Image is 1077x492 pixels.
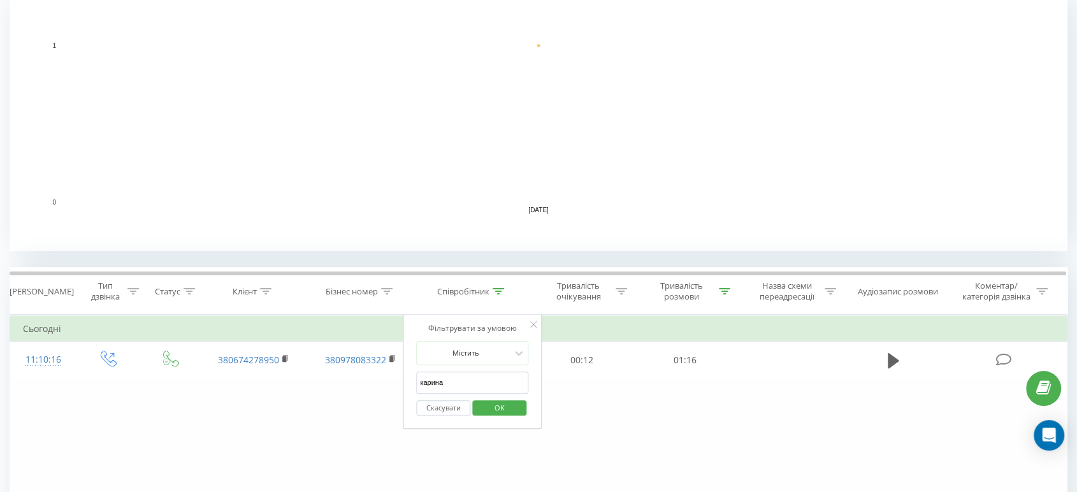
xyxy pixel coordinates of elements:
td: Сьогодні [10,316,1067,342]
td: 01:16 [633,342,737,379]
div: Тип дзвінка [87,280,124,302]
td: 00:12 [530,342,633,379]
div: Статус [155,286,180,297]
div: Клієнт [233,286,257,297]
div: Співробітник [437,286,489,297]
text: 0 [52,199,56,206]
div: Аудіозапис розмови [858,286,938,297]
div: Тривалість очікування [544,280,612,302]
div: Коментар/категорія дзвінка [958,280,1033,302]
text: [DATE] [528,206,549,213]
input: Введіть значення [416,372,528,394]
span: OK [482,398,517,417]
div: Тривалість розмови [647,280,716,302]
div: 11:10:16 [23,347,63,372]
div: Назва схеми переадресації [753,280,821,302]
button: Скасувати [416,400,470,416]
div: [PERSON_NAME] [10,286,74,297]
button: OK [472,400,526,416]
a: 380674278950 [218,354,279,366]
div: Фільтрувати за умовою [416,322,528,335]
div: Бізнес номер [326,286,378,297]
div: Open Intercom Messenger [1034,420,1064,451]
text: 1 [52,42,56,49]
a: 380978083322 [325,354,386,366]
